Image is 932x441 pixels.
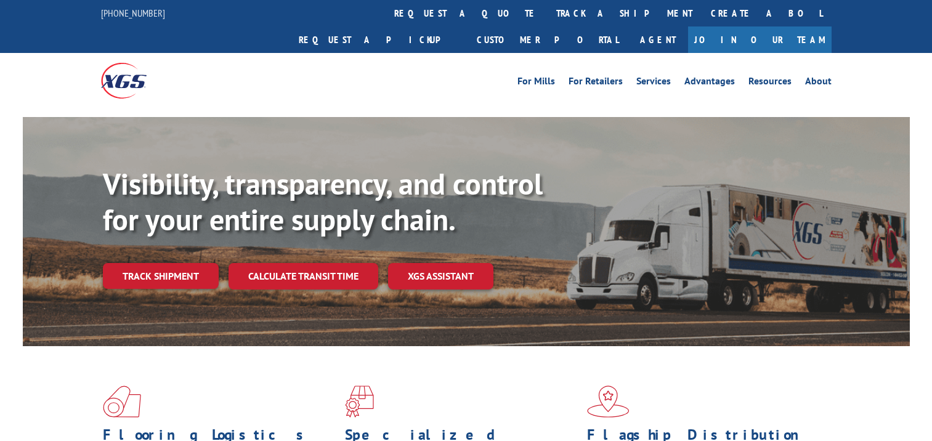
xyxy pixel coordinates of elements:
[569,76,623,90] a: For Retailers
[684,76,735,90] a: Advantages
[628,26,688,53] a: Agent
[101,7,165,19] a: [PHONE_NUMBER]
[388,263,493,289] a: XGS ASSISTANT
[748,76,792,90] a: Resources
[103,386,141,418] img: xgs-icon-total-supply-chain-intelligence-red
[345,386,374,418] img: xgs-icon-focused-on-flooring-red
[103,263,219,289] a: Track shipment
[587,386,630,418] img: xgs-icon-flagship-distribution-model-red
[805,76,832,90] a: About
[229,263,378,289] a: Calculate transit time
[468,26,628,53] a: Customer Portal
[636,76,671,90] a: Services
[290,26,468,53] a: Request a pickup
[517,76,555,90] a: For Mills
[103,164,543,238] b: Visibility, transparency, and control for your entire supply chain.
[688,26,832,53] a: Join Our Team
